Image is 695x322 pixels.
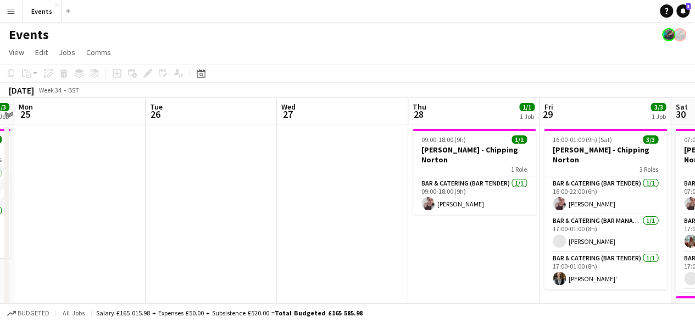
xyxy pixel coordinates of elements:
div: 1 Job [651,112,665,121]
span: 09:00-18:00 (9h) [421,135,466,144]
span: 29 [542,108,553,121]
h3: [PERSON_NAME] - Chipping Norton [544,145,667,165]
div: Salary £165 015.98 + Expenses £50.00 + Subsistence £520.00 = [96,309,363,317]
span: Tue [150,102,163,112]
span: Wed [281,102,296,112]
span: Mon [19,102,33,112]
app-card-role: Bar & Catering (Bar Tender)1/117:00-01:00 (8h)[PERSON_NAME]' [544,252,667,290]
span: 30 [674,108,687,121]
div: 1 Job [520,112,534,121]
h3: [PERSON_NAME] - Chipping Norton [413,145,536,165]
span: Week 34 [36,86,64,94]
div: BST [68,86,79,94]
div: [DATE] [9,85,34,96]
span: Edit [35,47,48,57]
span: 26 [148,108,163,121]
span: Jobs [59,47,75,57]
button: Budgeted [5,307,51,319]
app-job-card: 16:00-01:00 (9h) (Sat)3/3[PERSON_NAME] - Chipping Norton3 RolesBar & Catering (Bar Tender)1/116:0... [544,129,667,290]
span: View [9,47,24,57]
span: Fri [544,102,553,112]
a: Jobs [54,45,80,59]
app-job-card: 09:00-18:00 (9h)1/1[PERSON_NAME] - Chipping Norton1 RoleBar & Catering (Bar Tender)1/109:00-18:00... [413,129,536,215]
span: 3/3 [650,103,666,111]
app-card-role: Bar & Catering (Bar Manager)1/117:00-01:00 (8h)[PERSON_NAME] [544,215,667,252]
app-user-avatar: Dom Roche [673,28,686,41]
span: Budgeted [18,309,49,317]
span: 3/3 [643,135,658,144]
span: 1/1 [511,135,527,144]
a: View [4,45,29,59]
span: All jobs [60,309,87,317]
app-user-avatar: Dom Roche [662,28,675,41]
app-card-role: Bar & Catering (Bar Tender)1/116:00-22:00 (6h)[PERSON_NAME] [544,177,667,215]
h1: Events [9,26,49,43]
span: Sat [675,102,687,112]
button: Events [23,1,62,22]
span: 1/1 [519,103,535,111]
span: 27 [280,108,296,121]
app-card-role: Bar & Catering (Bar Tender)1/109:00-18:00 (9h)[PERSON_NAME] [413,177,536,215]
span: Thu [413,102,426,112]
span: 3 Roles [640,165,658,173]
span: Total Budgeted £165 585.98 [275,309,363,317]
span: 28 [411,108,426,121]
span: 16:00-01:00 (9h) (Sat) [553,135,612,144]
a: 3 [676,4,690,18]
a: Edit [31,45,52,59]
span: 25 [17,108,33,121]
span: 1 Role [511,165,527,173]
span: Comms [86,47,111,57]
a: Comms [82,45,115,59]
span: 3 [686,3,691,10]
